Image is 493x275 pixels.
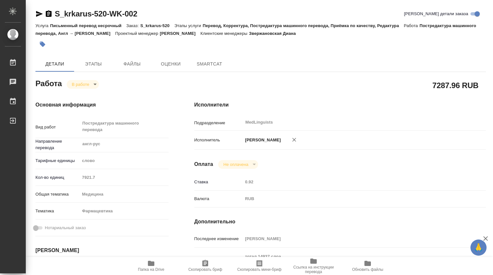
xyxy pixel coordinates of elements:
div: Медицина [80,189,169,200]
button: Скопировать мини-бриф [232,257,286,275]
div: В работе [67,80,99,89]
p: Звержановская Диана [249,31,301,36]
button: Скопировать ссылку для ЯМессенджера [35,10,43,18]
p: Общая тематика [35,191,80,198]
span: Нотариальный заказ [45,225,86,231]
h2: 7287.96 RUB [432,80,479,91]
div: слово [80,155,169,166]
p: [PERSON_NAME] [243,137,281,143]
p: Заказ: [126,23,140,28]
a: S_krkarus-520-WK-002 [55,9,137,18]
p: Клиентские менеджеры [200,31,249,36]
button: Не оплачена [221,162,250,167]
span: Ссылка на инструкции перевода [290,265,337,274]
p: Этапы услуги [174,23,203,28]
button: Удалить исполнителя [287,133,301,147]
span: Скопировать бриф [188,267,222,272]
span: Оценки [155,60,186,68]
span: SmartCat [194,60,225,68]
div: В работе [218,160,258,169]
span: Папка на Drive [138,267,164,272]
p: Ставка [194,179,243,185]
p: Направление перевода [35,138,80,151]
button: В работе [70,82,91,87]
p: Кол-во единиц [35,174,80,181]
input: Пустое поле [80,173,169,182]
p: Перевод, Корректура, Постредактура машинного перевода, Приёмка по качеству, Редактура [203,23,404,28]
p: Тарифные единицы [35,158,80,164]
span: Обновить файлы [352,267,383,272]
span: 🙏 [473,241,484,254]
button: Скопировать ссылку [45,10,53,18]
p: Услуга [35,23,50,28]
p: Исполнитель [194,137,243,143]
span: Файлы [117,60,148,68]
p: Подразделение [194,120,243,126]
p: S_krkarus-520 [140,23,174,28]
input: Пустое поле [243,177,462,187]
p: Вид работ [35,124,80,130]
button: 🙏 [470,239,487,256]
span: [PERSON_NAME] детали заказа [404,11,468,17]
p: Тематика [35,208,80,214]
button: Ссылка на инструкции перевода [286,257,341,275]
p: [PERSON_NAME] [160,31,200,36]
h4: Исполнители [194,101,486,109]
p: Валюта [194,196,243,202]
input: Пустое поле [243,234,462,243]
h4: Основная информация [35,101,169,109]
button: Добавить тэг [35,37,50,51]
h2: Работа [35,77,62,89]
span: Этапы [78,60,109,68]
span: Скопировать мини-бриф [237,267,281,272]
h4: Дополнительно [194,218,486,226]
p: Работа [404,23,420,28]
textarea: тотал 14937 слоа КРКА Периндоприла аргинин - ТАД (Периндоприл), таблетки, 5 мг, 10 мг (ЕАЭС) [243,251,462,269]
div: Фармацевтика [80,206,169,217]
p: Письменный перевод несрочный [50,23,126,28]
h4: Оплата [194,160,213,168]
span: Детали [39,60,70,68]
p: Проектный менеджер [115,31,160,36]
button: Папка на Drive [124,257,178,275]
h4: [PERSON_NAME] [35,247,169,254]
button: Скопировать бриф [178,257,232,275]
p: Последнее изменение [194,236,243,242]
div: RUB [243,193,462,204]
button: Обновить файлы [341,257,395,275]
